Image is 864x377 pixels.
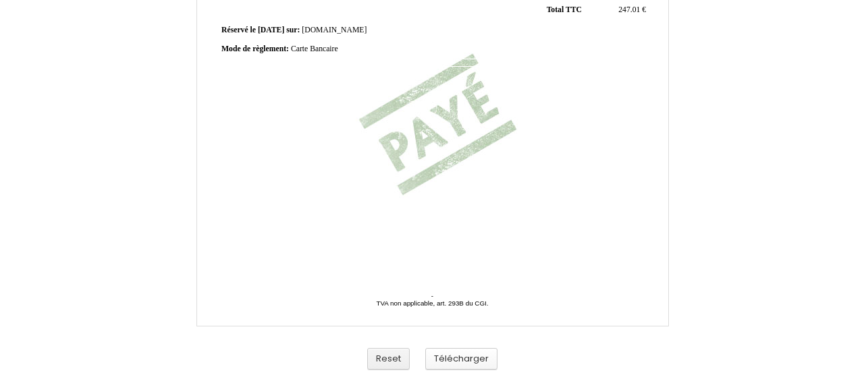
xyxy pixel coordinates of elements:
span: Réservé le [221,26,256,34]
span: Total TTC [547,5,582,14]
span: [DOMAIN_NAME] [302,26,367,34]
span: TVA non applicable, art. 293B du CGI. [376,299,488,307]
span: [DATE] [258,26,284,34]
button: Télécharger [425,348,497,370]
button: Reset [367,348,410,370]
td: € [585,2,649,18]
span: Carte Bancaire [291,45,338,53]
span: Mode de règlement: [221,45,289,53]
span: - [431,292,433,299]
span: sur: [286,26,300,34]
span: 247.01 [618,5,640,14]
